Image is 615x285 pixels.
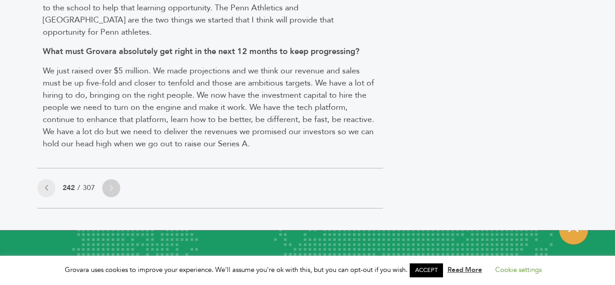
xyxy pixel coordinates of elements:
[75,183,83,193] span: /
[63,183,75,193] span: 242
[410,263,443,277] a: ACCEPT
[43,65,374,149] span: We just raised over $5 million. We made projections and we think our revenue and sales must be up...
[65,265,551,274] span: Grovara uses cookies to improve your experience. We'll assume you're ok with this, but you can op...
[83,183,95,193] a: 307
[495,265,542,274] a: Cookie settings
[448,265,482,274] a: Read More
[43,46,359,57] b: What must Grovara absolutely get right in the next 12 months to keep progressing?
